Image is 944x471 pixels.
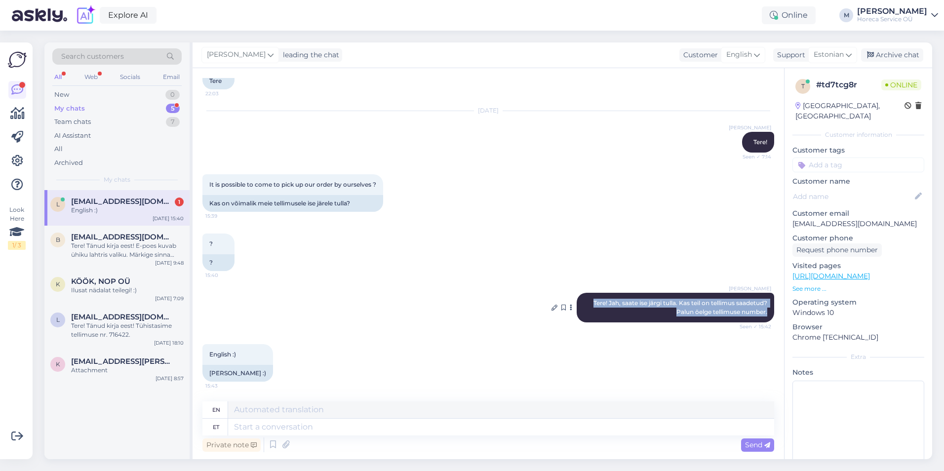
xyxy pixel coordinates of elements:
[279,50,339,60] div: leading the chat
[56,236,60,243] span: b
[54,144,63,154] div: All
[793,191,913,202] input: Add name
[792,308,924,318] p: Windows 10
[71,241,184,259] div: Tere! Tänud kirja eest! E-poes kuvab ühiku lahtris valiku. Märkige sinna ,,KST=360tk'' kogus 1
[71,206,184,215] div: English :)
[795,101,905,121] div: [GEOGRAPHIC_DATA], [GEOGRAPHIC_DATA]
[792,176,924,187] p: Customer name
[792,272,870,280] a: [URL][DOMAIN_NAME]
[61,51,124,62] span: Search customers
[8,241,26,250] div: 1 / 3
[202,106,774,115] div: [DATE]
[729,285,771,292] span: [PERSON_NAME]
[792,208,924,219] p: Customer email
[82,71,100,83] div: Web
[52,71,64,83] div: All
[118,71,142,83] div: Socials
[857,7,938,23] a: [PERSON_NAME]Horeca Service OÜ
[212,401,220,418] div: en
[155,295,184,302] div: [DATE] 7:09
[166,104,180,114] div: 5
[734,153,771,160] span: Seen ✓ 7:14
[593,299,769,315] span: Tere! Jah, saate ise järgi tulla. Kas teil on tellimus saadetud? Palun öelge tellimuse number.
[207,49,266,60] span: [PERSON_NAME]
[202,195,383,212] div: Kas on võimalik meie tellimusele ise järele tulla?
[56,200,60,208] span: l
[792,367,924,378] p: Notes
[745,440,770,449] span: Send
[205,382,242,390] span: 15:43
[54,131,91,141] div: AI Assistant
[209,181,376,188] span: It is possible to come to pick up our order by ourselves ?
[154,339,184,347] div: [DATE] 18:10
[861,48,923,62] div: Archive chat
[762,6,816,24] div: Online
[104,175,130,184] span: My chats
[792,261,924,271] p: Visited pages
[165,90,180,100] div: 0
[56,280,60,288] span: K
[816,79,881,91] div: # td7tcg8r
[814,49,844,60] span: Estonian
[792,157,924,172] input: Add a tag
[773,50,805,60] div: Support
[753,138,767,146] span: Tere!
[8,205,26,250] div: Look Here
[792,284,924,293] p: See more ...
[729,124,771,131] span: [PERSON_NAME]
[54,117,91,127] div: Team chats
[71,313,174,321] span: laagrikool.moldre@daily.ee
[175,197,184,206] div: 1
[213,419,219,435] div: et
[881,79,921,90] span: Online
[792,297,924,308] p: Operating system
[56,316,60,323] span: l
[155,259,184,267] div: [DATE] 9:48
[792,332,924,343] p: Chrome [TECHNICAL_ID]
[161,71,182,83] div: Email
[202,365,273,382] div: [PERSON_NAME] :)
[54,104,85,114] div: My chats
[801,82,805,90] span: t
[792,322,924,332] p: Browser
[54,158,83,168] div: Archived
[792,145,924,156] p: Customer tags
[71,321,184,339] div: Tere! Tänud kirja eest! Tühistasime tellimuse nr. 716422.
[839,8,853,22] div: M
[8,50,27,69] img: Askly Logo
[75,5,96,26] img: explore-ai
[209,240,213,247] span: ?
[726,49,752,60] span: English
[734,323,771,330] span: Seen ✓ 15:42
[205,212,242,220] span: 15:39
[792,353,924,361] div: Extra
[857,15,927,23] div: Horeca Service OÜ
[71,233,174,241] span: baarmetrola@gmail.com
[156,375,184,382] div: [DATE] 8:57
[202,254,235,271] div: ?
[71,357,174,366] span: kristjan.kelder@vty.ee
[792,219,924,229] p: [EMAIL_ADDRESS][DOMAIN_NAME]
[792,233,924,243] p: Customer phone
[857,7,927,15] div: [PERSON_NAME]
[56,360,60,368] span: k
[166,117,180,127] div: 7
[205,90,242,97] span: 22:03
[679,50,718,60] div: Customer
[71,366,184,375] div: Attachment
[202,73,235,89] div: Tere
[202,438,261,452] div: Private note
[792,130,924,139] div: Customer information
[209,351,236,358] span: English :)
[153,215,184,222] div: [DATE] 15:40
[71,197,174,206] span: liina.lobjakas@gmail.com
[54,90,69,100] div: New
[71,277,130,286] span: KÖÖK, NOP OÜ
[792,243,882,257] div: Request phone number
[71,286,184,295] div: Ilusat nädalat teilegi! :)
[100,7,157,24] a: Explore AI
[205,272,242,279] span: 15:40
